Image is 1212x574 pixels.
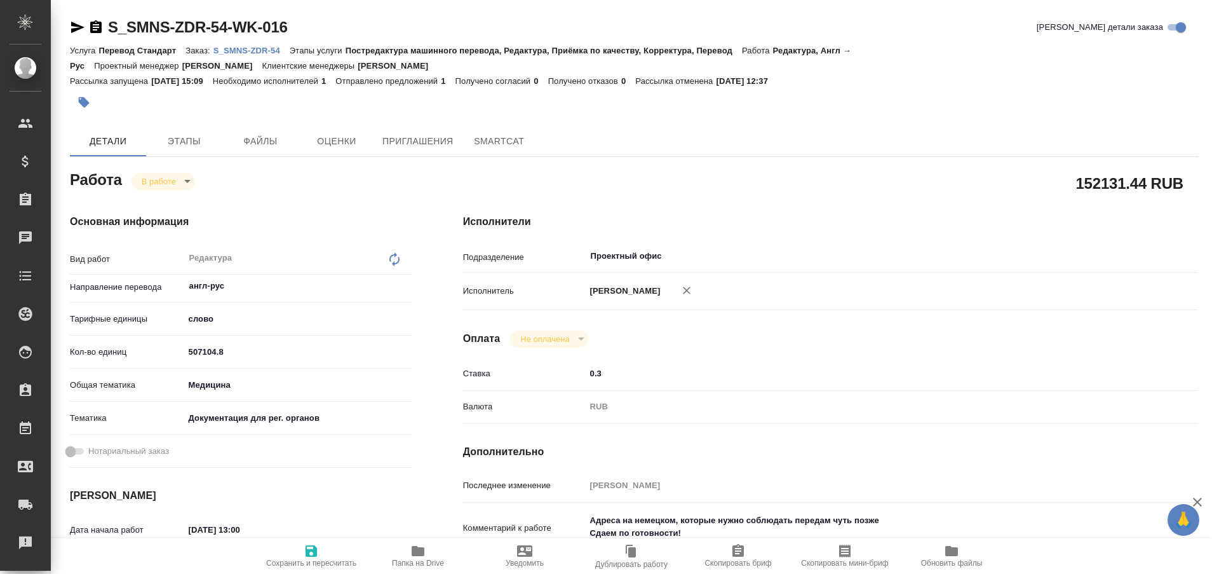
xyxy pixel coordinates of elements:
[262,61,358,71] p: Клиентские менеджеры
[70,281,184,294] p: Направление перевода
[463,367,586,380] p: Ставка
[70,346,184,359] p: Кол-во единиц
[471,538,578,574] button: Уведомить
[151,76,213,86] p: [DATE] 15:09
[1075,172,1183,194] h2: 152131.44 RUB
[506,559,544,568] span: Уведомить
[154,133,215,149] span: Этапы
[1168,504,1199,536] button: 🙏
[184,343,412,361] input: ✎ Введи что-нибудь
[1037,21,1163,34] span: [PERSON_NAME] детали заказа
[70,412,184,425] p: Тематика
[595,560,668,569] span: Дублировать работу
[290,46,346,55] p: Этапы услуги
[213,46,290,55] p: S_SMNS-ZDR-54
[70,46,98,55] p: Услуга
[586,476,1137,495] input: Пустое поле
[455,76,534,86] p: Получено согласий
[70,253,184,266] p: Вид работ
[70,488,412,503] h4: [PERSON_NAME]
[70,20,85,35] button: Скопировать ссылку для ЯМессенджера
[463,400,586,413] p: Валюта
[578,538,685,574] button: Дублировать работу
[586,510,1137,544] textarea: Адреса на немецком, которые нужно соблюдать передам чуть позже Сдаем по готовности!
[321,76,335,86] p: 1
[392,559,444,568] span: Папка на Drive
[898,538,1005,574] button: Обновить файлы
[184,521,295,539] input: ✎ Введи что-нибудь
[621,76,635,86] p: 0
[346,46,742,55] p: Постредактура машинного перевода, Редактура, Приёмка по качеству, Корректура, Перевод
[742,46,773,55] p: Работа
[1130,255,1133,257] button: Open
[306,133,367,149] span: Оценки
[230,133,291,149] span: Файлы
[463,214,1198,229] h4: Исполнители
[586,396,1137,418] div: RUB
[463,285,586,297] p: Исполнитель
[469,133,530,149] span: SmartCat
[358,61,438,71] p: [PERSON_NAME]
[182,61,262,71] p: [PERSON_NAME]
[586,364,1137,383] input: ✎ Введи что-нибудь
[98,46,185,55] p: Перевод Стандарт
[266,559,356,568] span: Сохранить и пересчитать
[463,522,586,535] p: Комментарий к работе
[685,538,791,574] button: Скопировать бриф
[70,524,184,536] p: Дата начала работ
[534,76,548,86] p: 0
[510,331,588,348] div: В работе
[131,173,195,190] div: В работе
[673,277,701,304] button: Удалить исполнителя
[704,559,771,568] span: Скопировать бриф
[185,46,213,55] p: Заказ:
[463,444,1198,460] h4: Дополнительно
[586,285,661,297] p: [PERSON_NAME]
[516,334,573,345] button: Не оплачена
[94,61,182,71] p: Проектный менеджер
[70,88,98,116] button: Добавить тэг
[77,133,138,149] span: Детали
[108,18,288,36] a: S_SMNS-ZDR-54-WK-016
[548,76,621,86] p: Получено отказов
[382,133,454,149] span: Приглашения
[213,44,290,55] a: S_SMNS-ZDR-54
[463,479,586,492] p: Последнее изменение
[70,379,184,392] p: Общая тематика
[88,445,169,458] span: Нотариальный заказ
[463,251,586,264] p: Подразделение
[441,76,455,86] p: 1
[635,76,716,86] p: Рассылка отменена
[801,559,888,568] span: Скопировать мини-бриф
[70,167,122,190] h2: Работа
[335,76,441,86] p: Отправлено предложений
[184,407,412,429] div: Документация для рег. органов
[70,214,412,229] h4: Основная информация
[716,76,778,86] p: [DATE] 12:37
[184,308,412,330] div: слово
[70,76,151,86] p: Рассылка запущена
[138,176,180,187] button: В работе
[1173,507,1194,533] span: 🙏
[213,76,321,86] p: Необходимо исполнителей
[365,538,471,574] button: Папка на Drive
[405,285,408,287] button: Open
[921,559,983,568] span: Обновить файлы
[791,538,898,574] button: Скопировать мини-бриф
[463,331,501,346] h4: Оплата
[70,313,184,325] p: Тарифные единицы
[258,538,365,574] button: Сохранить и пересчитать
[184,374,412,396] div: Медицина
[88,20,104,35] button: Скопировать ссылку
